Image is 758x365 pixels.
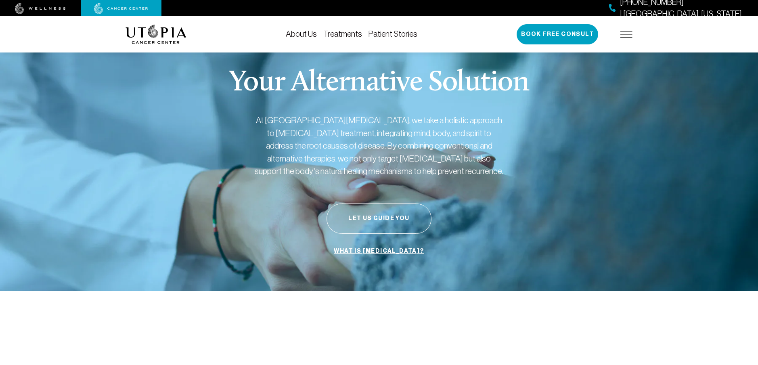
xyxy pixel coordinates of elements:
[229,69,529,98] p: Your Alternative Solution
[620,31,632,38] img: icon-hamburger
[332,243,426,259] a: What is [MEDICAL_DATA]?
[286,29,317,38] a: About Us
[517,24,598,44] button: Book Free Consult
[323,29,362,38] a: Treatments
[15,3,66,14] img: wellness
[327,203,431,234] button: Let Us Guide You
[369,29,417,38] a: Patient Stories
[94,3,148,14] img: cancer center
[254,114,504,178] p: At [GEOGRAPHIC_DATA][MEDICAL_DATA], we take a holistic approach to [MEDICAL_DATA] treatment, inte...
[126,25,186,44] img: logo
